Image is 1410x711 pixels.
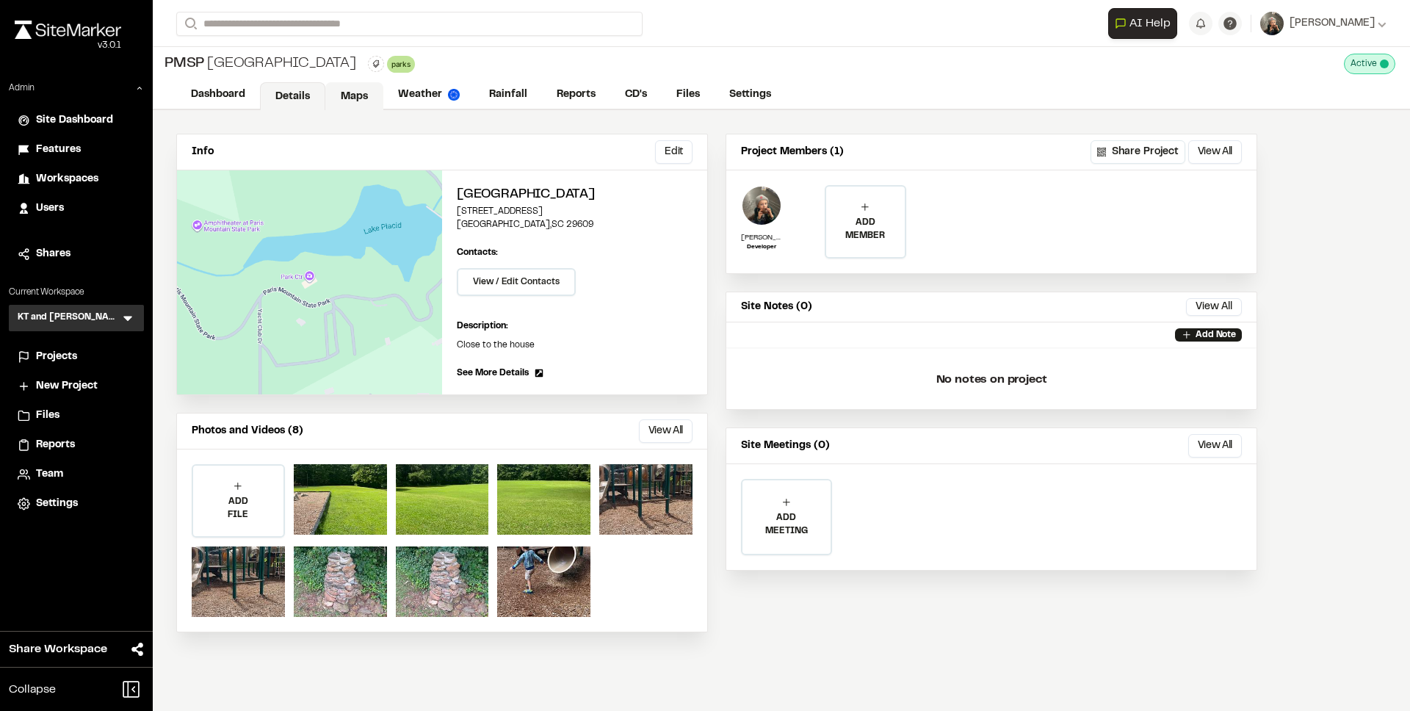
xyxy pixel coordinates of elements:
[18,496,135,512] a: Settings
[36,201,64,217] span: Users
[457,320,693,333] p: Description:
[639,419,693,443] button: View All
[457,185,693,205] h2: [GEOGRAPHIC_DATA]
[36,378,98,394] span: New Project
[826,216,904,242] p: ADD MEMBER
[9,82,35,95] p: Admin
[36,171,98,187] span: Workspaces
[1260,12,1284,35] img: User
[610,81,662,109] a: CD's
[457,367,529,380] span: See More Details
[1351,57,1377,71] span: Active
[9,640,107,658] span: Share Workspace
[457,205,693,218] p: [STREET_ADDRESS]
[741,243,782,252] p: Developer
[193,495,283,521] p: ADD FILE
[18,112,135,129] a: Site Dashboard
[18,171,135,187] a: Workspaces
[36,112,113,129] span: Site Dashboard
[457,246,498,259] p: Contacts:
[18,201,135,217] a: Users
[9,286,144,299] p: Current Workspace
[164,53,356,75] div: [GEOGRAPHIC_DATA]
[15,39,121,52] div: Oh geez...please don't...
[36,349,77,365] span: Projects
[457,268,576,296] button: View / Edit Contacts
[36,466,63,483] span: Team
[1091,140,1185,164] button: Share Project
[325,82,383,110] a: Maps
[738,356,1245,403] p: No notes on project
[1129,15,1171,32] span: AI Help
[36,408,59,424] span: Files
[18,311,120,325] h3: KT and [PERSON_NAME]
[176,12,203,36] button: Search
[1260,12,1386,35] button: [PERSON_NAME]
[18,142,135,158] a: Features
[18,437,135,453] a: Reports
[655,140,693,164] button: Edit
[192,423,303,439] p: Photos and Videos (8)
[742,511,831,538] p: ADD MEETING
[9,681,56,699] span: Collapse
[1108,8,1177,39] button: Open AI Assistant
[1188,434,1242,458] button: View All
[542,81,610,109] a: Reports
[1186,298,1242,316] button: View All
[1380,59,1389,68] span: This project is active and counting against your active project count.
[18,378,135,394] a: New Project
[36,142,81,158] span: Features
[18,408,135,424] a: Files
[368,56,384,72] button: Edit Tags
[176,81,260,109] a: Dashboard
[741,438,830,454] p: Site Meetings (0)
[448,89,460,101] img: precipai.png
[36,246,70,262] span: Shares
[36,496,78,512] span: Settings
[741,299,812,315] p: Site Notes (0)
[36,437,75,453] span: Reports
[1188,140,1242,164] button: View All
[18,466,135,483] a: Team
[1344,54,1395,74] div: This project is active and counting against your active project count.
[741,232,782,243] p: [PERSON_NAME]
[662,81,715,109] a: Files
[741,144,844,160] p: Project Members (1)
[18,246,135,262] a: Shares
[260,82,325,110] a: Details
[18,349,135,365] a: Projects
[383,81,474,109] a: Weather
[457,339,693,352] p: Close to the house
[741,185,782,226] img: Tom Evans
[15,21,121,39] img: rebrand.png
[715,81,786,109] a: Settings
[457,218,693,231] p: [GEOGRAPHIC_DATA] , SC 29609
[387,56,415,73] div: parks
[1290,15,1375,32] span: [PERSON_NAME]
[192,144,214,160] p: Info
[1108,8,1183,39] div: Open AI Assistant
[1196,328,1236,342] p: Add Note
[164,53,204,75] span: PMSP
[474,81,542,109] a: Rainfall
